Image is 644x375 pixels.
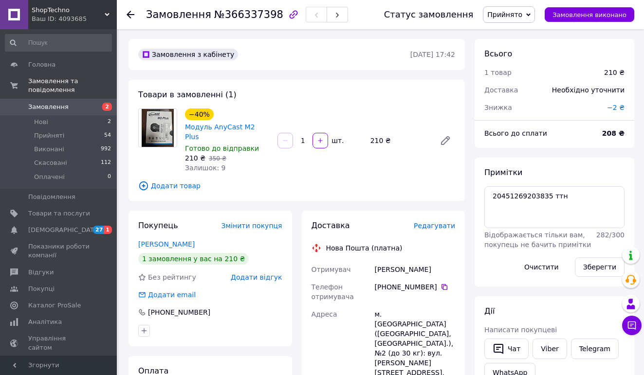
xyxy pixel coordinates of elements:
div: 210 ₴ [604,68,625,77]
span: Замовлення виконано [552,11,626,18]
span: Аналітика [28,318,62,326]
span: Замовлення [146,9,211,20]
span: Отримувач [312,266,351,273]
span: Знижка [484,104,512,111]
a: [PERSON_NAME] [138,240,195,248]
span: 0 [108,173,111,181]
div: [PHONE_NUMBER] [375,282,455,292]
span: Товари та послуги [28,209,90,218]
div: Додати email [137,290,197,300]
div: −40% [185,108,214,120]
div: Замовлення з кабінету [138,49,238,60]
span: ShopTechno [32,6,105,15]
span: Готово до відправки [185,144,259,152]
span: 2 [102,103,112,111]
span: Додати відгук [231,273,282,281]
span: Телефон отримувача [312,283,354,301]
span: Всього [484,49,512,58]
textarea: 20451269203835 ттн [484,186,625,228]
span: Повідомлення [28,193,75,201]
span: Відображається тільки вам, покупець не бачить примітки [484,231,591,249]
span: 1 [104,226,112,234]
a: Редагувати [436,131,455,150]
div: Ваш ID: 4093685 [32,15,117,23]
a: Модуль AnyCast M2 Plus [185,123,255,141]
input: Пошук [5,34,112,52]
div: [PERSON_NAME] [373,261,457,278]
b: 208 ₴ [602,129,625,137]
span: Замовлення [28,103,69,111]
span: Додати товар [138,180,455,191]
div: 210 ₴ [367,134,432,147]
span: Дії [484,306,495,316]
span: 27 [93,226,104,234]
div: шт. [329,136,345,145]
button: Чат [484,339,529,359]
span: Без рейтингу [148,273,196,281]
span: Змінити покупця [221,222,282,230]
span: Товари в замовленні (1) [138,90,237,99]
span: 992 [101,145,111,154]
span: Показники роботи компанії [28,242,90,260]
span: 350 ₴ [209,155,226,162]
span: 54 [104,131,111,140]
span: 1 товар [484,69,512,76]
span: Покупці [28,285,55,293]
div: 1 замовлення у вас на 210 ₴ [138,253,249,265]
a: Telegram [571,339,619,359]
button: Зберегти [575,257,625,277]
div: Статус замовлення [384,10,474,19]
span: Управління сайтом [28,334,90,352]
span: Нові [34,118,48,126]
span: [DEMOGRAPHIC_DATA] [28,226,100,234]
button: Замовлення виконано [545,7,634,22]
span: Відгуки [28,268,54,277]
span: Скасовані [34,159,67,167]
span: Редагувати [414,222,455,230]
a: Viber [533,339,567,359]
span: Головна [28,60,55,69]
span: Оплачені [34,173,65,181]
span: 282 / 300 [596,231,625,239]
span: Адреса [312,310,337,318]
span: 112 [101,159,111,167]
div: Повернутися назад [127,10,134,19]
img: Модуль AnyCast M2 Plus [142,109,174,147]
time: [DATE] 17:42 [410,51,455,58]
span: Написати покупцеві [484,326,557,334]
div: Додати email [147,290,197,300]
div: Необхідно уточнити [546,79,630,101]
span: 210 ₴ [185,154,205,162]
div: Нова Пошта (платна) [324,243,405,253]
span: Доставка [312,221,350,230]
button: Очистити [516,257,567,277]
span: №366337398 [214,9,283,20]
span: Прийнято [487,11,522,18]
div: [PHONE_NUMBER] [147,307,211,317]
span: Замовлення та повідомлення [28,77,117,94]
span: Виконані [34,145,64,154]
span: Прийняті [34,131,64,140]
span: Доставка [484,86,518,94]
span: Залишок: 9 [185,164,226,172]
span: −2 ₴ [607,104,625,111]
span: Всього до сплати [484,129,547,137]
span: Каталог ProSale [28,301,81,310]
span: 2 [108,118,111,126]
button: Чат з покупцем [622,316,642,335]
span: Примітки [484,168,522,177]
span: Покупець [138,221,178,230]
